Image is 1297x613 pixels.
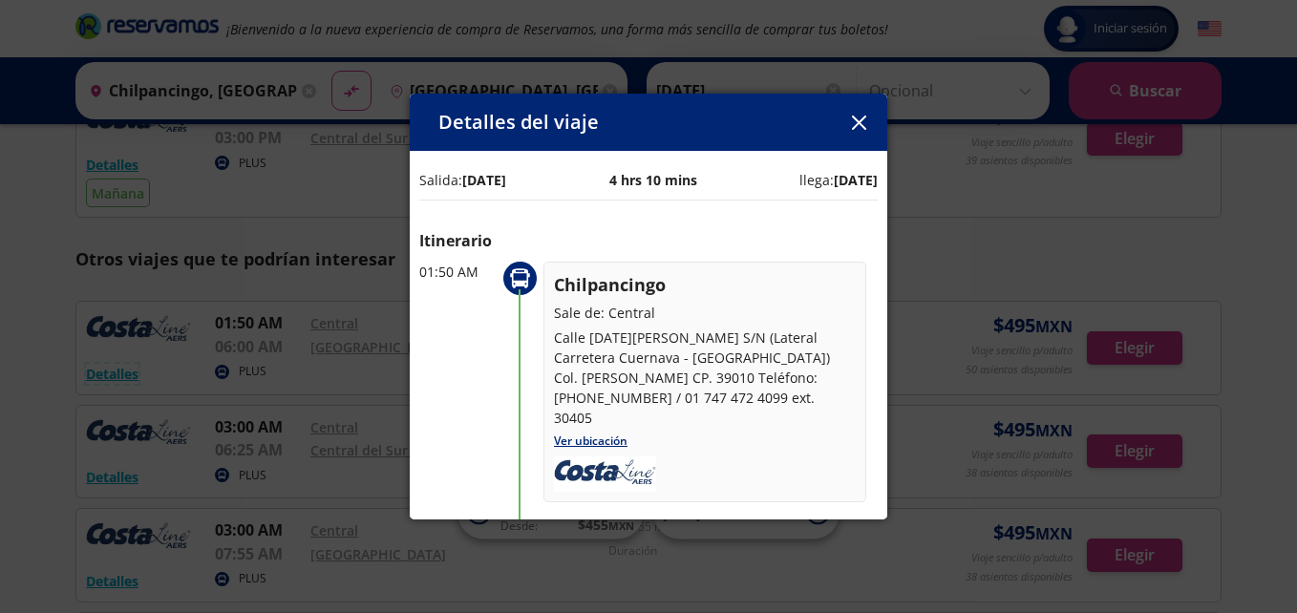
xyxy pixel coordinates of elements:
b: [DATE] [462,171,506,189]
p: 01:50 AM [419,262,496,282]
p: Detalles del viaje [438,108,599,137]
b: [DATE] [834,171,878,189]
p: Chilpancingo [554,272,856,298]
p: Calle [DATE][PERSON_NAME] S/N (Lateral Carretera Cuernava - [GEOGRAPHIC_DATA]) Col. [PERSON_NAME]... [554,328,856,428]
p: Itinerario [419,229,878,252]
p: Salida: [419,170,506,190]
p: llega: [799,170,878,190]
a: Ver ubicación [554,433,627,449]
img: uploads_2F1618599176729-w9r3pol644-d629c15044929c08f56a2cfd8cb674b0_2Fcostaline.jpg [554,456,656,491]
p: 4 hrs 10 mins [609,170,697,190]
p: Sale de: Central [554,303,856,323]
